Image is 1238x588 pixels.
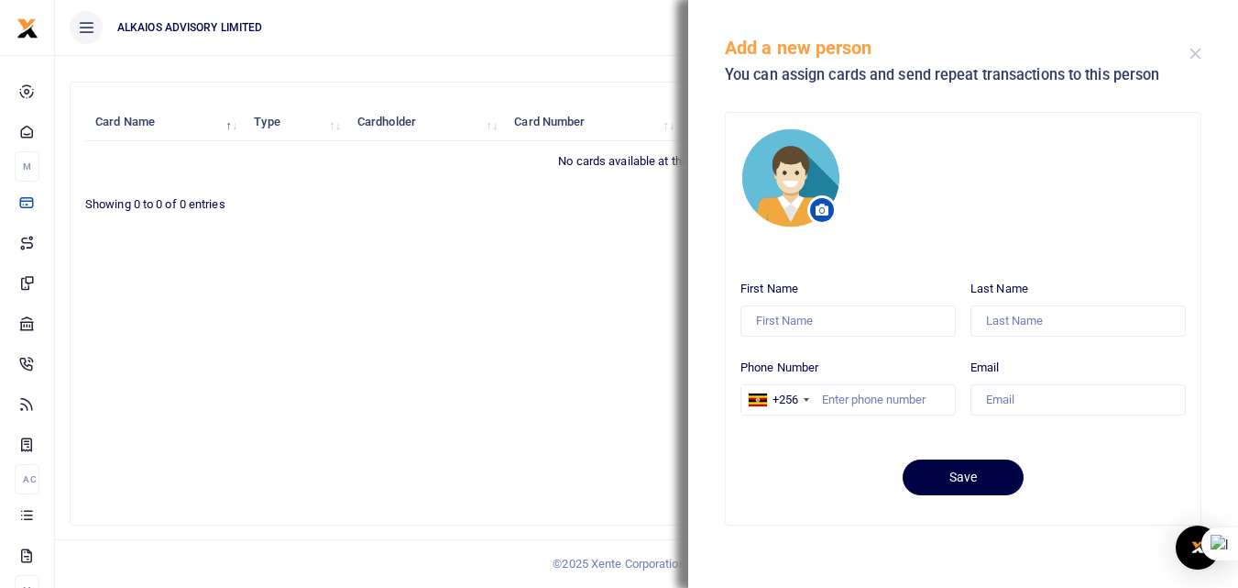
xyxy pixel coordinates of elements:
[15,151,39,182] li: M
[970,280,1028,298] label: Last Name
[85,185,545,214] div: Showing 0 to 0 of 0 entries
[681,103,857,142] th: Card Balance: activate to sort column ascending
[15,464,39,494] li: Ac
[347,103,504,142] th: Cardholder: activate to sort column ascending
[725,66,1189,84] h5: You can assign cards and send repeat transactions to this person
[85,103,244,142] th: Card Name: activate to sort column descending
[970,305,1186,337] input: Last Name
[725,37,1189,59] h5: Add a new person
[740,305,956,337] input: First Name
[16,20,38,34] a: logo-small logo-large logo-large
[1176,526,1220,570] div: Open Intercom Messenger
[16,17,38,39] img: logo-small
[740,359,818,377] label: Phone Number
[740,280,798,298] label: First Name
[110,19,269,36] span: ALKAIOS ADVISORY LIMITED
[903,460,1024,495] button: Save
[244,103,347,142] th: Type: activate to sort column ascending
[970,384,1186,416] input: Email
[1189,48,1201,60] button: Close
[504,103,681,142] th: Card Number: activate to sort column ascending
[970,359,1000,377] label: Email
[772,391,798,409] div: +256
[740,384,956,416] input: Enter phone number
[85,141,1208,180] td: No cards available at the moment
[741,385,815,415] div: Uganda: +256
